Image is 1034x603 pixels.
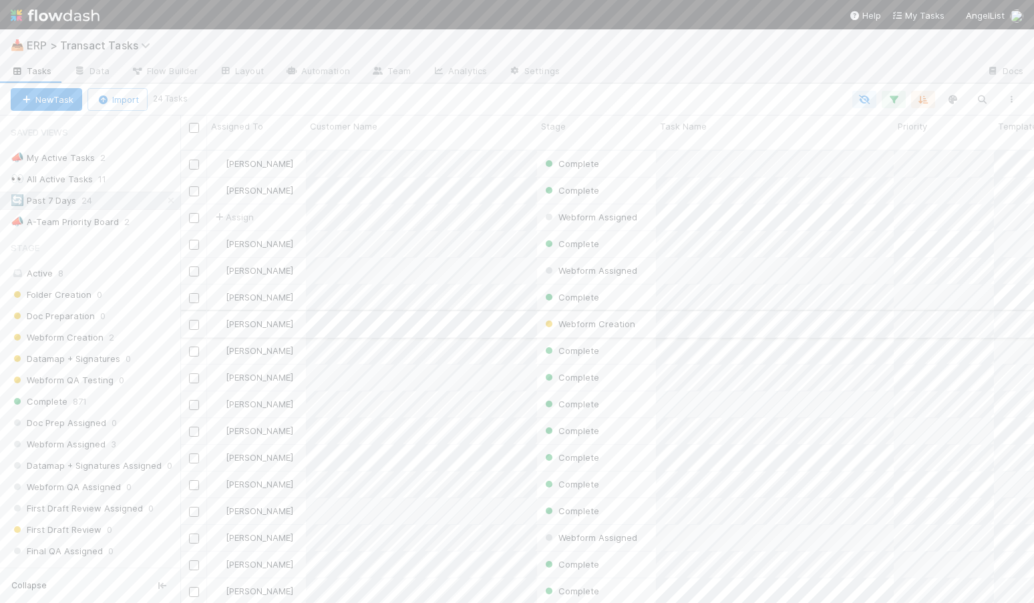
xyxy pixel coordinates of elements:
span: 0 [167,457,172,474]
div: [PERSON_NAME] [212,264,293,277]
span: 0 [107,522,112,538]
small: 24 Tasks [153,93,188,105]
div: Active [11,265,177,282]
div: [PERSON_NAME] [212,371,293,384]
span: Webform QA Testing [11,372,114,389]
span: ERP > Transact Tasks [27,39,157,52]
div: [PERSON_NAME] [212,424,293,437]
img: avatar_ef15843f-6fde-4057-917e-3fb236f438ca.png [213,319,224,329]
span: Webform Creation [11,329,104,346]
a: My Tasks [892,9,944,22]
div: [PERSON_NAME] [212,317,293,331]
img: avatar_f5fedbe2-3a45-46b0-b9bb-d3935edf1c24.png [213,345,224,356]
img: avatar_ec9c1780-91d7-48bb-898e-5f40cebd5ff8.png [213,506,224,516]
span: [PERSON_NAME] [226,265,293,276]
span: Datamap + Signatures [11,351,120,367]
img: avatar_ef15843f-6fde-4057-917e-3fb236f438ca.png [213,372,224,383]
a: Flow Builder [120,61,208,83]
input: Toggle Row Selected [189,240,199,250]
span: Webform Assigned [542,532,637,543]
input: Toggle Row Selected [189,427,199,437]
a: Analytics [421,61,498,83]
img: logo-inverted-e16ddd16eac7371096b0.svg [11,4,100,27]
span: Complete [542,185,599,196]
div: [PERSON_NAME] [212,237,293,250]
div: [PERSON_NAME] [212,504,293,518]
img: avatar_ef15843f-6fde-4057-917e-3fb236f438ca.png [213,479,224,489]
div: Complete [542,184,599,197]
span: 8 [58,268,63,278]
span: Complete [542,158,599,169]
span: First Draft Review [11,522,102,538]
span: 0 [148,500,154,517]
input: Toggle Row Selected [189,587,199,597]
span: Complete [542,586,599,596]
span: Final QA Assigned [11,543,103,560]
span: Tasks [11,64,52,77]
span: Assign [212,210,254,224]
span: Flow Builder [131,64,198,77]
div: Complete [542,584,599,598]
span: 2 [124,214,143,230]
span: Doc Prep Assigned [11,415,106,431]
span: 0 [100,308,106,325]
div: Help [849,9,881,22]
img: avatar_ef15843f-6fde-4057-917e-3fb236f438ca.png [213,265,224,276]
span: Webform Creation [542,319,635,329]
span: My Tasks [892,10,944,21]
span: Webform Assigned [542,265,637,276]
div: Complete [542,558,599,571]
input: Toggle Row Selected [189,213,199,223]
span: 🔄 [11,194,24,206]
div: Complete [542,477,599,491]
span: Collapse [11,580,47,592]
div: Webform Assigned [542,264,637,277]
img: avatar_ef15843f-6fde-4057-917e-3fb236f438ca.png [213,399,224,409]
input: Toggle Row Selected [189,400,199,410]
div: Webform Creation [542,317,635,331]
div: Complete [542,371,599,384]
span: Complete [542,452,599,463]
span: [PERSON_NAME] [226,185,293,196]
div: A-Team Priority Board [11,214,119,230]
img: avatar_ec9c1780-91d7-48bb-898e-5f40cebd5ff8.png [213,158,224,169]
input: Toggle Row Selected [189,507,199,517]
span: Webform QA Assigned [11,479,121,495]
div: [PERSON_NAME] [212,477,293,491]
img: avatar_ef15843f-6fde-4057-917e-3fb236f438ca.png [1010,9,1023,23]
span: Folder Creation [11,286,92,303]
span: 2 [100,150,119,166]
span: Priority [898,120,927,133]
div: Webform Assigned [542,531,637,544]
span: Saved Views [11,119,68,146]
div: Complete [542,451,599,464]
a: Automation [275,61,361,83]
img: avatar_ec9c1780-91d7-48bb-898e-5f40cebd5ff8.png [213,532,224,543]
span: [PERSON_NAME] [226,506,293,516]
div: Complete [542,397,599,411]
img: avatar_ec9c1780-91d7-48bb-898e-5f40cebd5ff8.png [213,452,224,463]
span: [PERSON_NAME] [226,479,293,489]
div: Complete [542,157,599,170]
span: Stage [11,234,39,261]
img: avatar_f5fedbe2-3a45-46b0-b9bb-d3935edf1c24.png [213,238,224,249]
a: Team [361,61,421,83]
span: Complete [542,292,599,303]
span: 11 [98,171,120,188]
span: [PERSON_NAME] [226,238,293,249]
div: [PERSON_NAME] [212,184,293,197]
span: Webform Assigned [542,212,637,222]
span: Datamap + Signatures Assigned [11,457,162,474]
input: Toggle Row Selected [189,320,199,330]
span: [PERSON_NAME] [226,559,293,570]
span: Complete [542,479,599,489]
span: Complete [542,238,599,249]
button: Import [88,88,148,111]
span: 0 [100,564,105,581]
div: [PERSON_NAME] [212,531,293,544]
span: 0 [112,415,117,431]
div: [PERSON_NAME] [212,584,293,598]
input: Toggle Row Selected [189,480,199,490]
div: All Active Tasks [11,171,93,188]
